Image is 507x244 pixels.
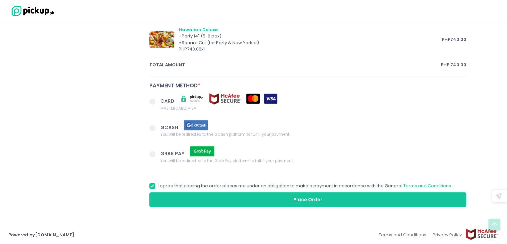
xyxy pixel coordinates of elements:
span: GCASH [160,124,179,130]
img: mcafee-secure [465,228,499,240]
span: CARD [160,98,175,104]
img: visa [264,94,277,104]
a: Privacy Policy [430,228,466,241]
span: You will be redirected to the GCash platform to fulfill your payment. [160,131,290,138]
img: mcafee-secure [209,93,242,105]
a: Terms and Conditions [379,228,430,241]
div: + Square Cut (for Party & New Yorker) [179,39,442,46]
div: + Party 14" (5-6 pax) [179,33,442,39]
span: MASTERCARD, VISA [160,105,277,111]
div: PHP 740.00 x 1 [179,46,442,52]
a: Powered by[DOMAIN_NAME] [8,232,74,238]
a: Terms and Conditions [403,182,451,189]
img: pickupsecure [175,93,209,105]
img: grab pay [186,145,219,157]
span: PHP 740.00 [441,62,466,68]
img: gcash [179,119,213,131]
button: Place Order [149,192,467,207]
span: PHP 740.00 [442,36,466,43]
div: Payment Method [149,82,467,89]
span: GRAB PAY [160,150,186,157]
span: You will be redirected to the Grab Pay platform to fulfill your payment. [160,157,294,164]
img: mastercard [246,94,260,104]
img: logo [8,5,55,17]
label: I agree that placing the order places me under an obligation to make a payment in accordance with... [149,182,452,189]
div: Hawaiian Deluxe [179,26,442,33]
span: total amount [149,62,441,68]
